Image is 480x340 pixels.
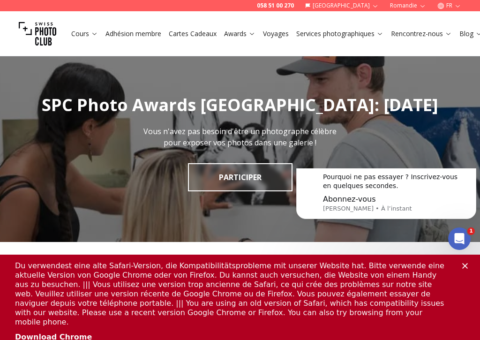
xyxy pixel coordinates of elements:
[19,83,169,114] p: Comment pouvons-nous vous aider ?
[15,7,450,72] div: Du verwendest eine alte Safari-Version, die Kompatibilitätsprobleme mit unserer Website hat. Bitt...
[100,15,119,34] img: Profile image for Jean-Baptiste
[71,29,98,38] a: Cours
[257,2,294,9] a: 058 51 00 270
[15,78,92,88] a: Download Chrome
[19,15,56,53] img: Swiss photo club
[387,27,456,40] button: Rencontrez-nous
[165,27,220,40] button: Cartes Cadeaux
[105,29,161,38] a: Adhésion membre
[161,15,178,32] div: Fermer
[62,173,125,211] button: Aide
[102,27,165,40] button: Adhésion membre
[391,29,452,38] a: Rencontrez-nous
[136,15,155,34] img: Profile image for Quim
[133,196,180,203] span: Conversations
[188,163,292,191] a: PARTICIPER
[18,196,45,203] span: Accueil
[118,15,137,34] img: Profile image for Osan
[87,196,101,203] span: Aide
[169,29,217,38] a: Cartes Cadeaux
[135,126,345,148] p: Vous n'avez pas besoin d'être un photographe célèbre pour exposer vos photos dans une galerie !
[448,227,471,250] iframe: Intercom live chat
[220,27,259,40] button: Awards
[296,29,383,38] a: Services photographiques
[19,18,41,33] img: logo
[14,130,174,149] button: Trouver une réponse
[224,29,255,38] a: Awards
[292,168,480,315] iframe: Intercom notifications message
[467,227,475,235] span: 1
[462,8,472,14] div: Fermer
[259,27,292,40] button: Voyages
[19,135,96,145] span: Trouver une réponse
[19,157,157,176] div: Welche Kamera und Fotoausrüstung empfiehlt ihr für mich?
[14,153,174,180] div: Welche Kamera und Fotoausrüstung empfiehlt ihr für mich?
[292,27,387,40] button: Services photographiques
[125,173,187,211] button: Conversations
[67,27,102,40] button: Cours
[19,67,169,83] p: Bonjour 👋
[263,29,289,38] a: Voyages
